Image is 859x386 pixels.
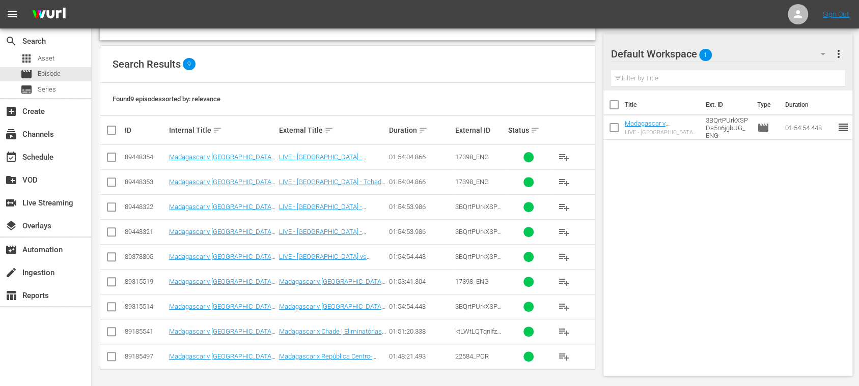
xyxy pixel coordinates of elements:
[552,220,576,244] button: playlist_add
[558,325,570,338] span: playlist_add
[389,303,452,310] div: 01:54:54.448
[169,153,276,176] a: Madagascar v [GEOGRAPHIC_DATA] | FIFA World Cup 26™ CAF Qualifiers (IT)
[20,68,33,80] span: Episode
[419,126,428,135] span: sort
[5,151,17,163] span: Schedule
[558,301,570,313] span: playlist_add
[833,48,845,60] span: more_vert
[558,276,570,288] span: playlist_add
[558,350,570,363] span: playlist_add
[625,91,700,119] th: Title
[5,128,17,140] span: Channels
[125,178,166,186] div: 89448353
[757,122,769,134] span: Episode
[558,226,570,238] span: playlist_add
[169,203,276,226] a: Madagascar v [GEOGRAPHIC_DATA] | FIFA World Cup 26™ CAF Qualifiers (IT)
[125,278,166,285] div: 89315519
[455,303,503,318] span: 3BQrtPUrkXSPDs5n6jgbUG_ENG
[169,352,276,375] a: Madagascar v [GEOGRAPHIC_DATA] | FIFA World Cup 26™ CAF Qualifiers (PT)
[169,124,276,136] div: Internal Title
[20,83,33,96] span: Series
[113,95,220,103] span: Found 9 episodes sorted by: relevance
[779,91,840,119] th: Duration
[531,126,540,135] span: sort
[552,344,576,369] button: playlist_add
[125,203,166,211] div: 89448322
[508,124,549,136] div: Status
[552,195,576,219] button: playlist_add
[455,328,502,343] span: ktLWtLQTqnIfzU2unVBsx_POR
[169,278,276,301] a: Madagascar v [GEOGRAPHIC_DATA] | FIFA World Cup 26™ CAF Qualifiers (EN)
[279,352,383,375] a: Madagascar x República Centro-Africana | Eliminatórias CAF da Copa do Mundo 26
[125,303,166,310] div: 89315514
[552,245,576,269] button: playlist_add
[279,303,386,318] a: Madagascar v [GEOGRAPHIC_DATA] | FIFA World Cup 26™ CAF Qualifiers
[169,253,276,276] a: Madagascar v [GEOGRAPHIC_DATA] | FIFA World Cup 26™ CAF Qualifiers (ES)
[125,352,166,360] div: 89185497
[6,8,18,20] span: menu
[389,253,452,260] div: 01:54:54.448
[125,328,166,335] div: 89185541
[558,251,570,263] span: playlist_add
[279,124,386,136] div: External Title
[552,294,576,319] button: playlist_add
[702,115,753,140] td: 3BQrtPUrkXSPDs5n6jgbUG_ENG
[20,52,33,65] span: Asset
[781,115,837,140] td: 01:54:54.448
[5,220,17,232] span: Overlays
[38,69,61,79] span: Episode
[455,126,505,134] div: External ID
[125,228,166,235] div: 89448321
[823,10,849,18] a: Sign Out
[5,35,17,47] span: Search
[455,178,489,186] span: 17398_ENG
[5,289,17,302] span: Reports
[5,105,17,117] span: Create
[113,58,181,70] span: Search Results
[455,352,489,360] span: 22584_POR
[455,228,503,243] span: 3BQrtPUrkXSPDs5n6jgbUG_ENG
[625,120,694,150] a: Madagascar v [GEOGRAPHIC_DATA] | FIFA World Cup 26™ CAF Qualifiers (ES)
[125,153,166,161] div: 89448354
[24,3,73,26] img: ans4CAIJ8jUAAAAAAAAAAAAAAAAAAAAAAAAgQb4GAAAAAAAAAAAAAAAAAAAAAAAAJMjXAAAAAAAAAAAAAAAAAAAAAAAAgAT5G...
[389,352,452,360] div: 01:48:21.493
[279,203,377,233] a: LIVE - [GEOGRAPHIC_DATA] - Repubblica Centrafricana | Qualificazioni CAF ai Mondiali FIFA 26™
[389,203,452,211] div: 01:54:53.986
[5,266,17,279] span: Ingestion
[455,278,489,285] span: 17398_ENG
[389,278,452,285] div: 01:53:41.304
[699,44,712,66] span: 1
[389,328,452,335] div: 01:51:20.338
[611,40,836,68] div: Default Workspace
[5,197,17,209] span: Live Streaming
[389,178,452,186] div: 01:54:04.866
[552,270,576,294] button: playlist_add
[213,126,222,135] span: sort
[279,228,385,258] a: LIVE - [GEOGRAPHIC_DATA] - [GEOGRAPHIC_DATA] | Qualifications de la CAF pour la Coupe du Monde de...
[552,170,576,194] button: playlist_add
[183,58,196,70] span: 9
[389,124,452,136] div: Duration
[700,91,751,119] th: Ext. ID
[455,203,503,218] span: 3BQrtPUrkXSPDs5n6jgbUG_ENG
[38,53,54,64] span: Asset
[833,42,845,66] button: more_vert
[751,91,779,119] th: Type
[837,121,849,133] span: reorder
[38,84,56,95] span: Series
[389,228,452,235] div: 01:54:53.986
[125,253,166,260] div: 89378805
[558,201,570,213] span: playlist_add
[558,151,570,163] span: playlist_add
[558,176,570,188] span: playlist_add
[279,328,386,343] a: Madagascar x Chade | Eliminatórias CAF da Copa do Mundo 26
[552,319,576,344] button: playlist_add
[169,178,276,201] a: Madagascar v [GEOGRAPHIC_DATA] | FIFA World Cup 26™ CAF Qualifiers (FR)
[5,244,17,256] span: Automation
[125,126,166,134] div: ID
[169,328,276,350] a: Madagascar v [GEOGRAPHIC_DATA] | FIFA World Cup 26™ CAF Qualifiers (PT)
[169,228,276,251] a: Madagascar v [GEOGRAPHIC_DATA] | FIFA World Cup 26™ CAF Qualifiers (FR)
[324,126,334,135] span: sort
[279,178,385,201] a: LIVE - [GEOGRAPHIC_DATA] - Tchad | Qualifications de la CAF pour la Coupe du Monde de la FIFA 26™
[279,253,383,276] a: LIVE - [GEOGRAPHIC_DATA] vs [GEOGRAPHIC_DATA] | Eliminatorias CAF Mundial de la FIFA 26™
